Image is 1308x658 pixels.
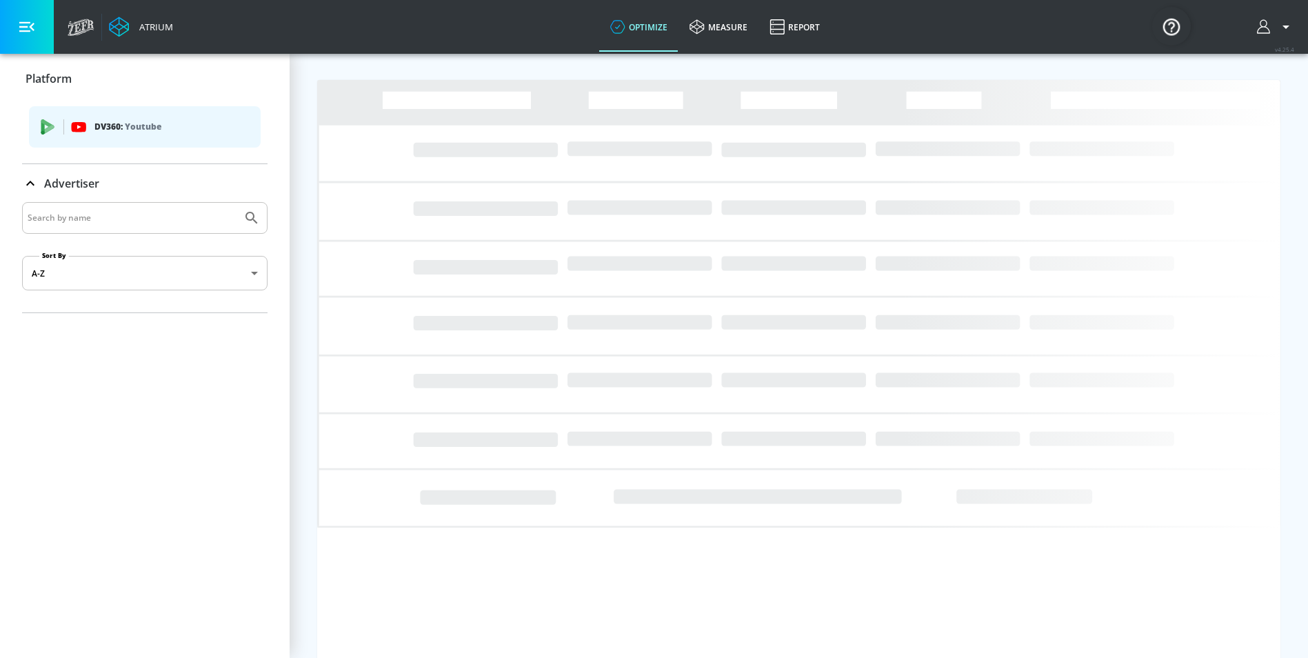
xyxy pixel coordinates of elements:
[134,21,173,33] div: Atrium
[26,71,72,86] p: Platform
[22,202,268,312] div: Advertiser
[22,256,268,290] div: A-Z
[599,2,678,52] a: optimize
[39,251,69,260] label: Sort By
[1152,7,1191,46] button: Open Resource Center
[22,97,268,163] div: Platform
[28,209,237,227] input: Search by name
[758,2,831,52] a: Report
[109,17,173,37] a: Atrium
[1275,46,1294,53] span: v 4.25.4
[678,2,758,52] a: measure
[22,164,268,203] div: Advertiser
[29,106,261,148] div: DV360: Youtube
[125,119,161,134] p: Youtube
[22,301,268,312] nav: list of Advertiser
[22,59,268,98] div: Platform
[94,119,250,134] p: DV360:
[44,176,99,191] p: Advertiser
[29,101,261,157] ul: list of platforms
